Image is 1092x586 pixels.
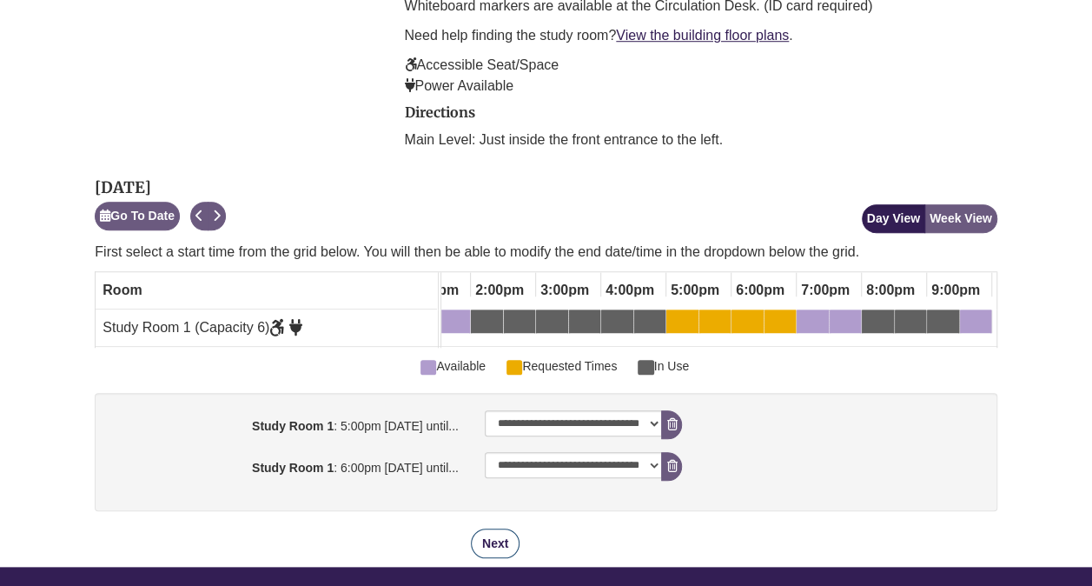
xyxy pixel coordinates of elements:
[471,529,520,558] button: Next
[99,410,472,436] label: : 5:00pm [DATE] until...
[764,310,796,339] a: 6:30pm Monday, September 15, 2025 - Study Room 1 - Available
[895,310,926,339] a: 8:30pm Monday, September 15, 2025 - Study Room 1 - In Use
[536,276,593,305] span: 3:00pm
[731,310,764,339] a: 6:00pm Monday, September 15, 2025 - Study Room 1 - Available
[190,202,208,230] button: Previous
[731,276,789,305] span: 6:00pm
[103,283,142,297] span: Room
[208,202,226,230] button: Next
[830,310,861,339] a: 7:30pm Monday, September 15, 2025 - Study Room 1 - Available
[992,276,1057,305] span: 10:00pm
[471,310,503,339] a: 2:00pm Monday, September 15, 2025 - Study Room 1 - In Use
[666,310,698,339] a: 5:00pm Monday, September 15, 2025 - Study Room 1 - Available
[616,28,789,43] a: View the building floor plans
[797,310,829,339] a: 7:00pm Monday, September 15, 2025 - Study Room 1 - Available
[924,204,997,233] button: Week View
[404,105,996,121] h2: Directions
[252,461,334,475] strong: Study Room 1
[797,276,854,305] span: 7:00pm
[252,419,334,433] strong: Study Room 1
[420,356,486,376] span: Available
[506,356,617,376] span: Requested Times
[601,276,659,305] span: 4:00pm
[404,105,996,150] div: directions
[504,310,535,339] a: 2:30pm Monday, September 15, 2025 - Study Room 1 - In Use
[862,204,925,233] button: Day View
[862,276,919,305] span: 8:00pm
[862,310,894,339] a: 8:00pm Monday, September 15, 2025 - Study Room 1 - In Use
[99,452,472,477] label: : 6:00pm [DATE] until...
[666,276,724,305] span: 5:00pm
[536,310,568,339] a: 3:00pm Monday, September 15, 2025 - Study Room 1 - In Use
[638,356,689,376] span: In Use
[95,393,996,558] div: booking form
[103,320,302,335] span: Study Room 1 (Capacity 6)
[927,310,959,339] a: 9:00pm Monday, September 15, 2025 - Study Room 1 - In Use
[634,310,665,339] a: 4:30pm Monday, September 15, 2025 - Study Room 1 - In Use
[404,55,996,97] p: Accessible Seat/Space Power Available
[404,130,996,150] p: Main Level: Just inside the front entrance to the left.
[404,25,996,46] p: Need help finding the study room? .
[601,310,633,339] a: 4:00pm Monday, September 15, 2025 - Study Room 1 - In Use
[95,202,180,230] button: Go To Date
[569,310,600,339] a: 3:30pm Monday, September 15, 2025 - Study Room 1 - In Use
[439,310,470,339] a: 1:30pm Monday, September 15, 2025 - Study Room 1 - Available
[95,242,996,263] p: First select a start time from the grid below. You will then be able to modify the end date/time ...
[699,310,731,339] a: 5:30pm Monday, September 15, 2025 - Study Room 1 - Available
[927,276,984,305] span: 9:00pm
[960,310,991,339] a: 9:30pm Monday, September 15, 2025 - Study Room 1 - Available
[471,276,528,305] span: 2:00pm
[95,179,226,196] h2: [DATE]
